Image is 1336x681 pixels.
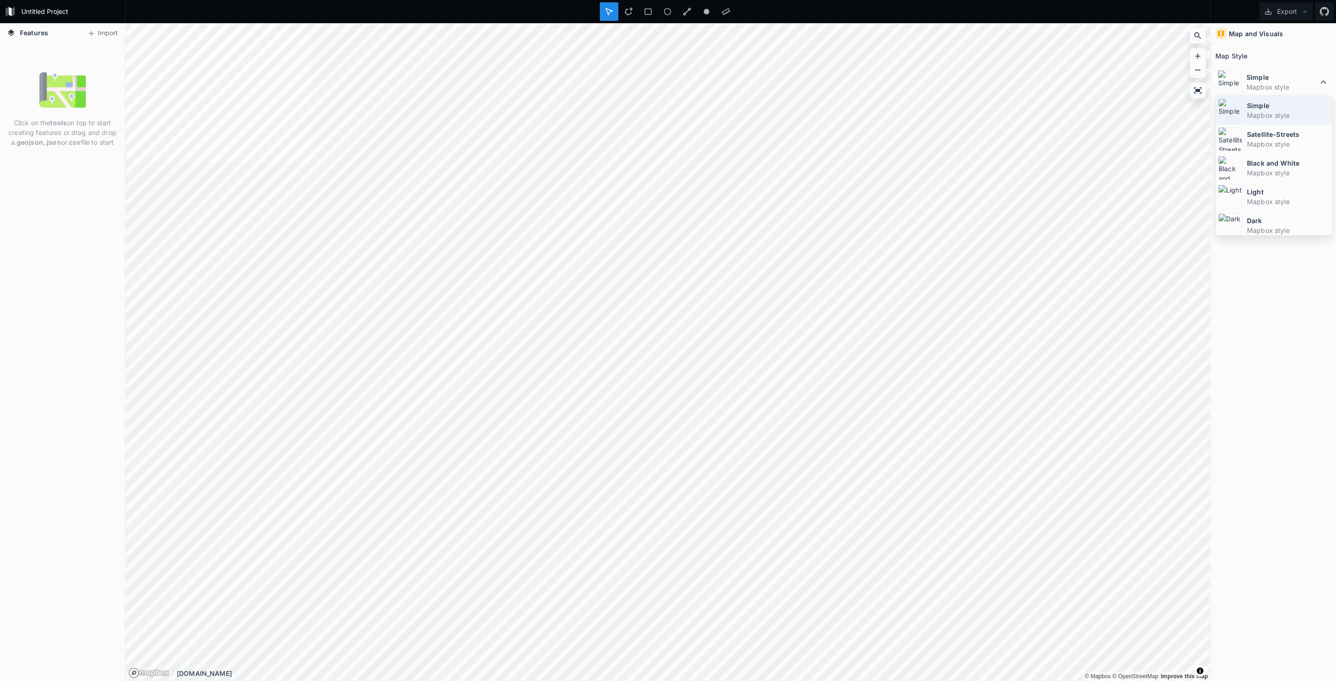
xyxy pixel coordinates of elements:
[128,668,169,678] a: Mapbox logo
[1085,673,1111,680] a: Mapbox
[7,118,118,147] p: Click on the on top to start creating features or drag and drop a , or file to start
[1259,2,1313,21] button: Export
[1112,673,1158,680] a: OpenStreetMap
[1247,129,1330,139] dt: Satellite-Streets
[1247,225,1330,235] dd: Mapbox style
[1218,70,1242,94] img: Simple
[1246,72,1318,82] dt: Simple
[45,138,61,146] strong: .json
[1218,127,1242,151] img: Satellite-Streets
[15,138,43,146] strong: .geojson
[1161,673,1208,680] a: Map feedback
[1218,98,1242,122] img: Simple
[1247,158,1330,168] dt: Black and White
[1218,156,1242,180] img: Black and White
[1247,110,1330,120] dd: Mapbox style
[1246,82,1318,92] dd: Mapbox style
[1247,187,1330,197] dt: Light
[1195,665,1206,676] button: Toggle attribution
[67,138,81,146] strong: .csv
[1218,185,1242,209] img: Light
[50,119,67,127] strong: tools
[1247,168,1330,178] dd: Mapbox style
[128,668,139,678] a: Mapbox logo
[83,26,122,41] button: Import
[1247,101,1330,110] dt: Simple
[1218,213,1242,238] img: Dark
[1215,49,1247,63] h2: Map Style
[1229,29,1283,39] h4: Map and Visuals
[1197,666,1203,676] span: Toggle attribution
[39,67,86,113] img: empty
[177,668,1210,678] div: [DOMAIN_NAME]
[1247,197,1330,206] dd: Mapbox style
[1247,216,1330,225] dt: Dark
[1247,139,1330,149] dd: Mapbox style
[20,28,48,38] span: Features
